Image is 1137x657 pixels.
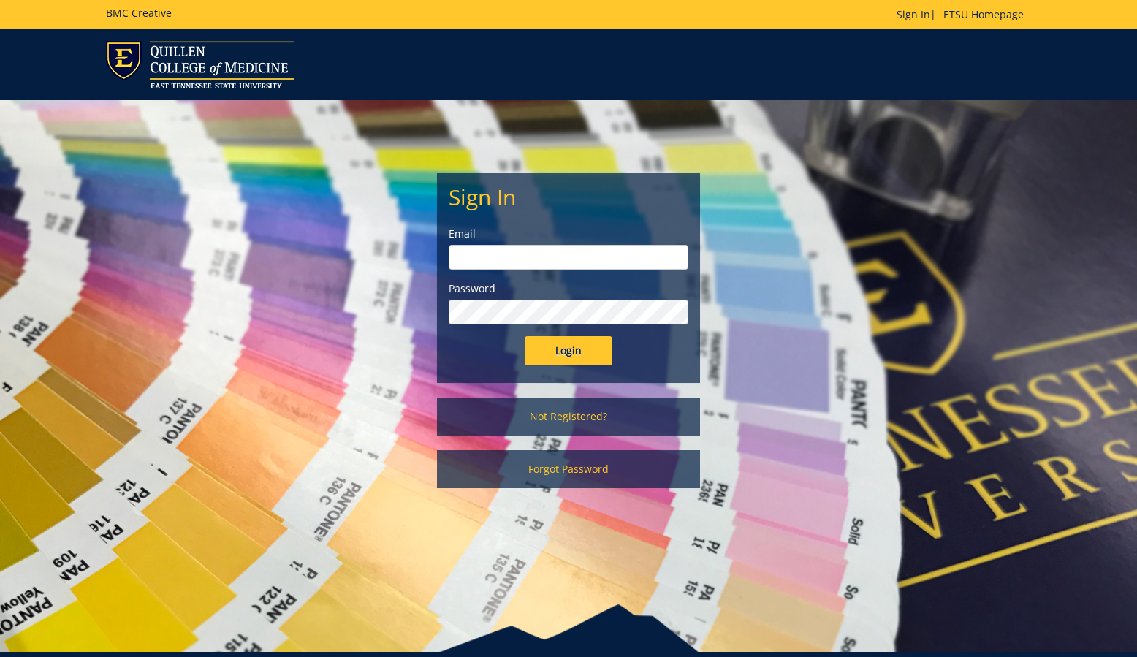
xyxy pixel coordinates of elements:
label: Password [449,281,688,296]
a: Not Registered? [437,398,700,436]
img: ETSU logo [106,41,294,88]
a: Sign In [897,7,930,21]
h5: BMC Creative [106,7,172,18]
a: Forgot Password [437,450,700,488]
label: Email [449,227,688,241]
p: | [897,7,1031,22]
h2: Sign In [449,185,688,209]
a: ETSU Homepage [936,7,1031,21]
input: Login [525,336,612,365]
